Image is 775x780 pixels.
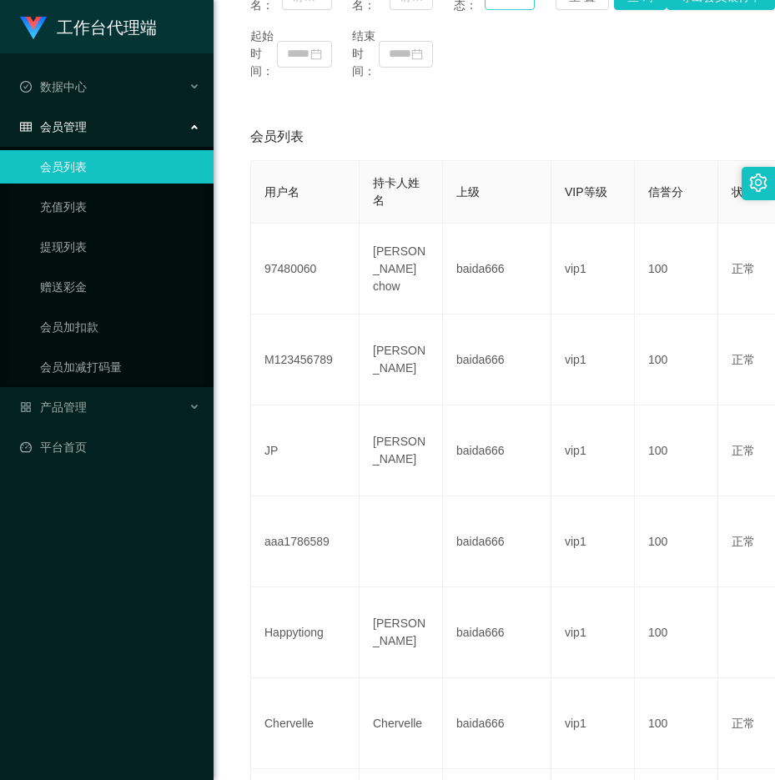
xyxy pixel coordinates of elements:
[551,678,635,769] td: vip1
[443,678,551,769] td: baida666
[40,350,200,384] a: 会员加减打码量
[40,230,200,264] a: 提现列表
[551,496,635,587] td: vip1
[551,315,635,405] td: vip1
[251,405,360,496] td: JP
[635,587,718,678] td: 100
[20,401,32,413] i: 图标: appstore-o
[443,587,551,678] td: baida666
[648,185,683,199] span: 信誉分
[635,496,718,587] td: 100
[373,176,420,207] span: 持卡人姓名
[251,678,360,769] td: Chervelle
[732,444,755,457] span: 正常
[360,315,443,405] td: [PERSON_NAME]
[20,430,200,464] a: 图标: dashboard平台首页
[732,535,755,548] span: 正常
[443,224,551,315] td: baida666
[551,587,635,678] td: vip1
[264,185,299,199] span: 用户名
[635,405,718,496] td: 100
[732,353,755,366] span: 正常
[635,315,718,405] td: 100
[250,127,304,147] span: 会员列表
[40,310,200,344] a: 会员加扣款
[551,224,635,315] td: vip1
[20,81,32,93] i: 图标: check-circle-o
[411,48,423,60] i: 图标: calendar
[360,678,443,769] td: Chervelle
[20,121,32,133] i: 图标: table
[251,496,360,587] td: aaa1786589
[443,496,551,587] td: baida666
[360,224,443,315] td: [PERSON_NAME] chow
[732,185,755,199] span: 状态
[250,28,277,80] span: 起始时间：
[20,20,157,33] a: 工作台代理端
[251,587,360,678] td: Happytiong
[57,1,157,54] h1: 工作台代理端
[360,587,443,678] td: [PERSON_NAME]
[565,185,607,199] span: VIP等级
[40,150,200,184] a: 会员列表
[20,120,87,133] span: 会员管理
[40,190,200,224] a: 充值列表
[732,262,755,275] span: 正常
[40,270,200,304] a: 赠送彩金
[443,315,551,405] td: baida666
[749,174,767,192] i: 图标: setting
[551,405,635,496] td: vip1
[360,405,443,496] td: [PERSON_NAME]
[20,17,47,40] img: logo.9652507e.png
[251,224,360,315] td: 97480060
[20,80,87,93] span: 数据中心
[732,717,755,730] span: 正常
[443,405,551,496] td: baida666
[352,28,379,80] span: 结束时间：
[635,224,718,315] td: 100
[251,315,360,405] td: M123456789
[310,48,322,60] i: 图标: calendar
[20,400,87,414] span: 产品管理
[456,185,480,199] span: 上级
[635,678,718,769] td: 100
